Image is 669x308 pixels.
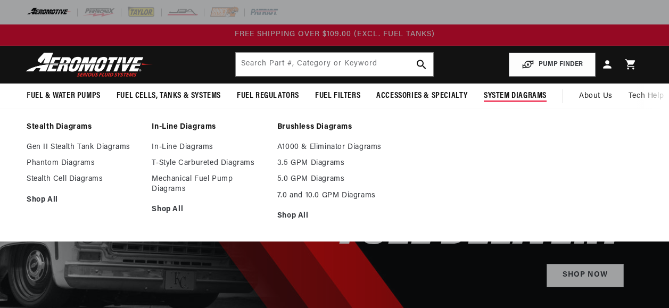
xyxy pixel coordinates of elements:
summary: Fuel Filters [307,84,368,109]
span: Fuel Filters [315,90,360,102]
a: Shop All [277,211,392,221]
a: A1000 & Eliminator Diagrams [277,143,392,152]
a: Shop All [27,195,141,205]
span: About Us [579,92,613,100]
button: search button [410,53,433,76]
a: Stealth Diagrams [27,122,141,132]
span: Fuel Cells, Tanks & Systems [117,90,221,102]
input: Search by Part Number, Category or Keyword [236,53,433,76]
a: Mechanical Fuel Pump Diagrams [152,174,266,194]
a: In-Line Diagrams [152,122,266,132]
a: In-Line Diagrams [152,143,266,152]
a: Shop All [152,205,266,214]
summary: Fuel Cells, Tanks & Systems [109,84,229,109]
summary: System Diagrams [476,84,555,109]
a: Stealth Cell Diagrams [27,174,141,184]
img: Aeromotive [23,52,156,77]
a: T-Style Carbureted Diagrams [152,159,266,168]
summary: Fuel & Water Pumps [19,84,109,109]
span: System Diagrams [484,90,547,102]
a: 7.0 and 10.0 GPM Diagrams [277,191,392,201]
span: Fuel Regulators [237,90,299,102]
h2: SHOP BEST SELLING FUEL DELIVERY [250,164,624,253]
span: Accessories & Specialty [376,90,468,102]
a: Shop Now [547,264,624,288]
a: Gen II Stealth Tank Diagrams [27,143,141,152]
a: 3.5 GPM Diagrams [277,159,392,168]
span: FREE SHIPPING OVER $109.00 (EXCL. FUEL TANKS) [235,30,435,38]
summary: Accessories & Specialty [368,84,476,109]
summary: Fuel Regulators [229,84,307,109]
button: PUMP FINDER [509,53,596,77]
span: Tech Help [629,90,664,102]
a: Phantom Diagrams [27,159,141,168]
span: Fuel & Water Pumps [27,90,101,102]
a: 5.0 GPM Diagrams [277,174,392,184]
a: About Us [571,84,621,109]
a: Brushless Diagrams [277,122,392,132]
